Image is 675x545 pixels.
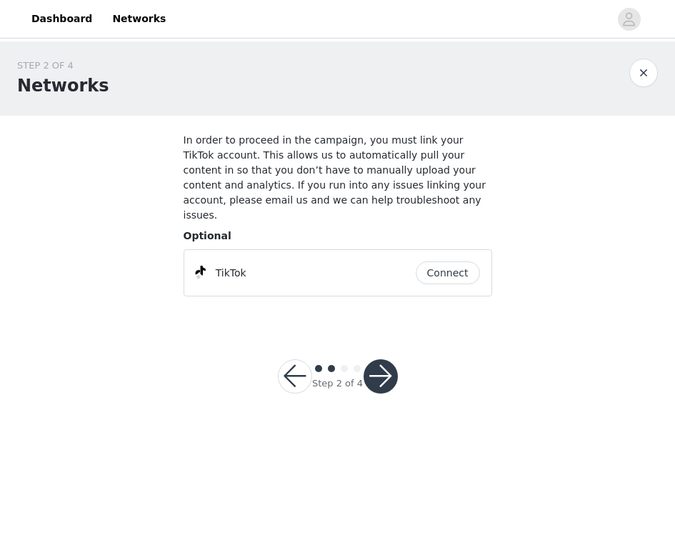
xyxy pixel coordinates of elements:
[184,230,231,241] span: Optional
[17,59,109,73] div: STEP 2 OF 4
[312,376,363,391] div: Step 2 of 4
[17,73,109,99] h1: Networks
[216,266,246,281] p: TikTok
[622,8,636,31] div: avatar
[104,3,174,35] a: Networks
[416,261,480,284] button: Connect
[184,133,492,223] h4: In order to proceed in the campaign, you must link your TikTok account. This allows us to automat...
[23,3,101,35] a: Dashboard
